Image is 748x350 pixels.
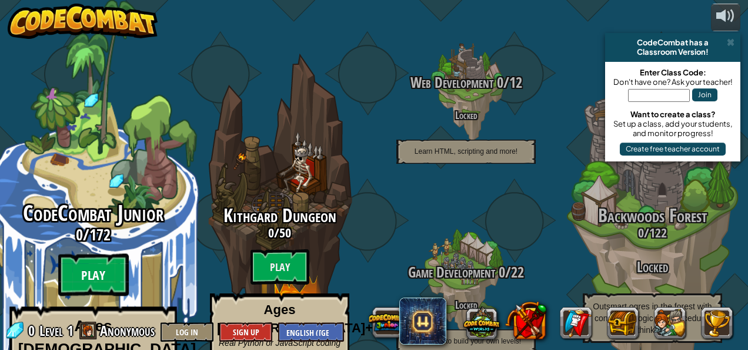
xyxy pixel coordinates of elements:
[161,322,213,342] button: Log In
[373,265,559,280] h3: /
[649,224,667,242] span: 122
[559,259,746,275] h3: Locked
[620,143,726,156] button: Create free teacher account
[89,224,111,245] span: 172
[8,4,158,39] img: CodeCombat - Learn how to code by playing a game
[638,224,644,242] span: 0
[598,203,707,228] span: Backwoods Forest
[410,72,493,93] span: Web Development
[611,119,734,138] div: Set up a class, add your students, and monitor progress!
[217,302,373,335] strong: Ages [DEMOGRAPHIC_DATA]+
[506,12,736,120] iframe: Sign in with Google Dialog
[711,4,740,31] button: Adjust volume
[100,321,155,340] span: Anonymous
[495,262,505,282] span: 0
[408,262,495,282] span: Game Development
[251,249,309,285] btn: Play
[279,224,291,242] span: 50
[23,198,163,229] span: CodeCombat Junior
[268,224,274,242] span: 0
[493,72,503,93] span: 0
[186,226,373,240] h3: /
[28,321,38,340] span: 0
[559,226,746,240] h3: /
[76,224,83,245] span: 0
[219,322,272,342] button: Sign Up
[373,110,559,121] h4: Locked
[511,262,524,282] span: 22
[58,254,129,296] btn: Play
[67,321,74,340] span: 1
[39,321,63,341] span: Level
[415,147,517,156] span: Learn HTML, scripting and more!
[373,75,559,91] h3: /
[223,203,336,228] span: Kithgard Dungeon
